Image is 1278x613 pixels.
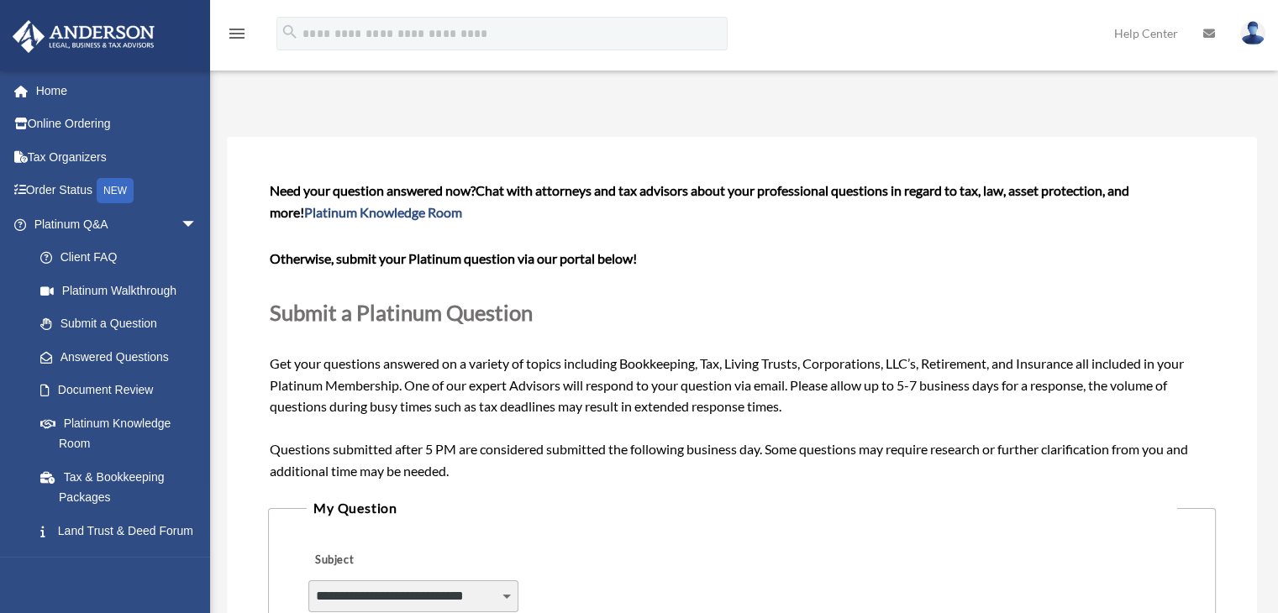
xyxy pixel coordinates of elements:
[24,274,223,307] a: Platinum Walkthrough
[308,549,468,573] label: Subject
[24,514,223,548] a: Land Trust & Deed Forum
[270,182,1214,479] span: Get your questions answered on a variety of topics including Bookkeeping, Tax, Living Trusts, Cor...
[8,20,160,53] img: Anderson Advisors Platinum Portal
[270,250,637,266] b: Otherwise, submit your Platinum question via our portal below!
[24,460,223,514] a: Tax & Bookkeeping Packages
[24,340,223,374] a: Answered Questions
[12,140,223,174] a: Tax Organizers
[307,496,1177,520] legend: My Question
[304,204,462,220] a: Platinum Knowledge Room
[12,74,223,107] a: Home
[227,24,247,44] i: menu
[24,406,223,460] a: Platinum Knowledge Room
[12,174,223,208] a: Order StatusNEW
[227,29,247,44] a: menu
[97,178,134,203] div: NEW
[270,182,476,198] span: Need your question answered now?
[181,207,214,242] span: arrow_drop_down
[24,307,214,341] a: Submit a Question
[24,548,223,581] a: Portal Feedback
[12,207,223,241] a: Platinum Q&Aarrow_drop_down
[24,374,223,407] a: Document Review
[281,23,299,41] i: search
[1240,21,1265,45] img: User Pic
[24,241,223,275] a: Client FAQ
[270,182,1129,220] span: Chat with attorneys and tax advisors about your professional questions in regard to tax, law, ass...
[270,300,533,325] span: Submit a Platinum Question
[12,107,223,141] a: Online Ordering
